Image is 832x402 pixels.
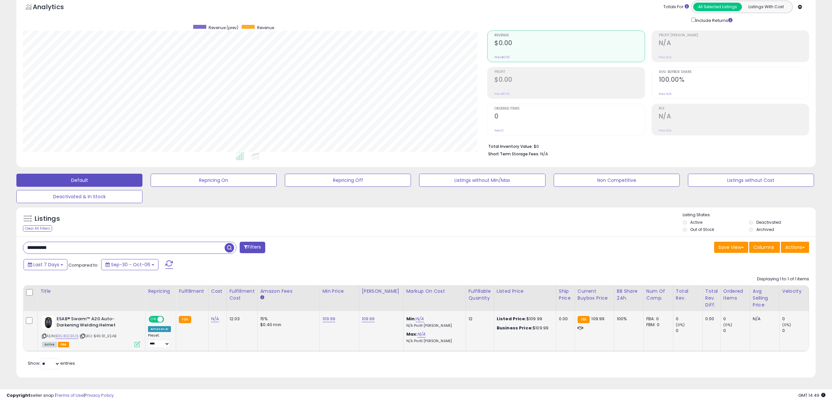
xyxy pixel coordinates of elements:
[690,219,702,225] label: Active
[659,39,809,48] h2: N/A
[578,288,611,302] div: Current Buybox Price
[659,55,672,59] small: Prev: N/A
[659,113,809,121] h2: N/A
[659,92,672,96] small: Prev: N/A
[28,360,75,366] span: Show: entries
[488,144,533,149] b: Total Inventory Value:
[494,113,644,121] h2: 0
[406,288,463,295] div: Markup on Cost
[683,212,816,218] p: Listing States:
[540,151,548,157] span: N/A
[659,129,672,132] small: Prev: N/A
[406,339,461,343] p: N/A Profit [PERSON_NAME]
[497,288,553,295] div: Listed Price
[494,70,644,74] span: Profit
[57,316,136,330] b: ESAB® Swarm™ A20 Auto-Darkening Welding Helmet
[756,219,781,225] label: Deactivated
[559,316,570,322] div: 0.00
[494,76,644,85] h2: $0.00
[179,288,205,295] div: Fulfillment
[469,288,491,302] div: Fulfillable Quantity
[723,288,747,302] div: Ordered Items
[554,174,680,187] button: Non Competitive
[690,227,714,232] label: Out of Stock
[230,316,252,322] div: 12.03
[742,3,790,11] button: Listings With Cost
[323,316,336,322] a: 109.99
[782,322,791,327] small: (0%)
[7,392,30,398] strong: Copyright
[406,331,418,337] b: Max:
[257,25,274,30] span: Revenue
[676,288,700,302] div: Total Rev.
[646,322,668,328] div: FBM: 0
[705,288,718,308] div: Total Rev. Diff.
[714,242,748,253] button: Save View
[230,288,255,302] div: Fulfillment Cost
[111,261,150,268] span: Sep-30 - Oct-06
[209,25,238,30] span: Revenue (prev)
[559,288,572,302] div: Ship Price
[211,316,219,322] a: N/A
[80,333,116,339] span: | SKU: $49.91_ESAB
[403,285,466,311] th: The percentage added to the cost of goods (COGS) that forms the calculator for Min & Max prices.
[42,316,55,329] img: 31eOyT7RsVL._SL40_.jpg
[179,316,191,323] small: FBA
[497,316,551,322] div: $109.99
[753,316,774,322] div: N/A
[676,322,685,327] small: (0%)
[148,333,171,348] div: Preset:
[7,393,114,399] div: seller snap | |
[494,55,510,59] small: Prev: $0.00
[55,333,79,339] a: B0C4CCSFJ5
[494,107,644,111] span: Ordered Items
[781,242,809,253] button: Actions
[756,227,774,232] label: Archived
[101,259,158,270] button: Sep-30 - Oct-06
[40,288,142,295] div: Title
[406,323,461,328] p: N/A Profit [PERSON_NAME]
[406,316,416,322] b: Min:
[416,316,424,322] a: N/A
[163,317,174,322] span: OFF
[417,331,425,338] a: N/A
[686,16,740,24] div: Include Returns
[35,214,60,223] h5: Listings
[688,174,814,187] button: Listings without Cost
[42,342,57,347] span: All listings currently available for purchase on Amazon
[753,244,774,251] span: Columns
[494,129,504,132] small: Prev: 0
[723,328,750,334] div: 0
[151,174,277,187] button: Repricing On
[419,174,545,187] button: Listings without Min/Max
[749,242,780,253] button: Columns
[148,326,171,332] div: Amazon AI
[260,288,317,295] div: Amazon Fees
[663,4,689,10] div: Totals For
[16,190,142,203] button: Deactivated & In Stock
[16,174,142,187] button: Default
[469,316,489,322] div: 12
[617,316,638,322] div: 100%
[497,325,551,331] div: $109.99
[494,34,644,37] span: Revenue
[646,316,668,322] div: FBA: 0
[33,261,59,268] span: Last 7 Days
[782,328,809,334] div: 0
[676,316,702,322] div: 0
[659,34,809,37] span: Profit [PERSON_NAME]
[646,288,670,302] div: Num of Comp.
[591,316,604,322] span: 109.99
[323,288,356,295] div: Min Price
[659,70,809,74] span: Avg. Buybox Share
[24,259,67,270] button: Last 7 Days
[260,322,315,328] div: $0.40 min
[494,92,510,96] small: Prev: $0.00
[798,392,825,398] span: 2025-10-14 14:49 GMT
[260,316,315,322] div: 15%
[617,288,641,302] div: BB Share 24h.
[285,174,411,187] button: Repricing Off
[33,2,77,13] h5: Analytics
[659,76,809,85] h2: 100.00%
[497,316,527,322] b: Listed Price:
